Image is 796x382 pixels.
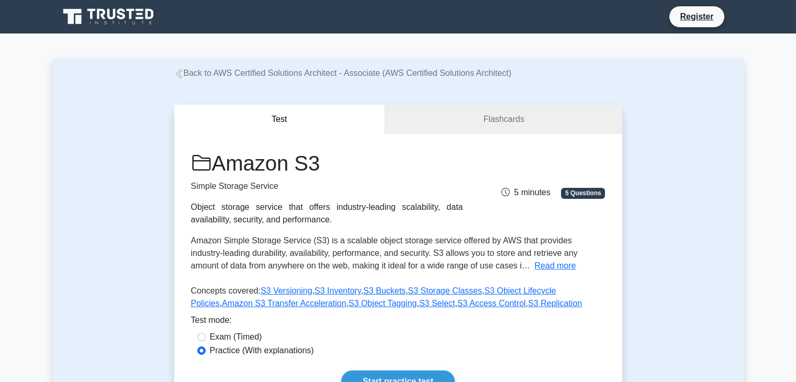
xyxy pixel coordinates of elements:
[363,286,406,295] a: S3 Buckets
[385,105,622,134] a: Flashcards
[315,286,361,295] a: S3 Inventory
[191,151,463,176] h1: Amazon S3
[222,299,346,308] a: Amazon S3 Transfer Acceleration
[534,260,576,272] button: Read more
[191,201,463,226] div: Object storage service that offers industry-leading scalability, data availability, security, and...
[191,180,463,193] p: Simple Storage Service
[674,10,720,23] a: Register
[457,299,526,308] a: S3 Access Control
[210,344,314,357] label: Practice (With explanations)
[261,286,312,295] a: S3 Versioning
[501,188,550,197] span: 5 minutes
[408,286,482,295] a: S3 Storage Classes
[191,285,606,314] p: Concepts covered: , , , , , , , , ,
[528,299,582,308] a: S3 Replication
[191,236,578,270] span: Amazon Simple Storage Service (S3) is a scalable object storage service offered by AWS that provi...
[191,314,606,331] div: Test mode:
[561,188,605,198] span: 5 Questions
[349,299,417,308] a: S3 Object Tagging
[210,331,262,343] label: Exam (Timed)
[419,299,455,308] a: S3 Select
[174,105,386,134] button: Test
[174,69,512,77] a: Back to AWS Certified Solutions Architect - Associate (AWS Certified Solutions Architect)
